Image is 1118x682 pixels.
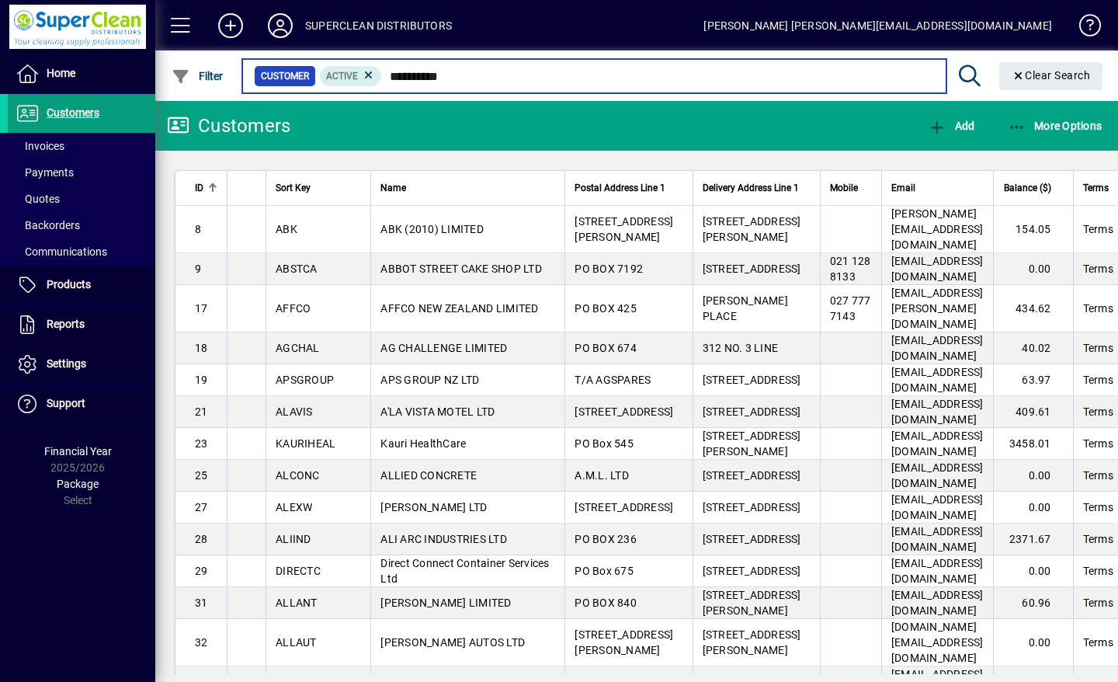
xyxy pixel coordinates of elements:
[891,621,984,664] span: [DOMAIN_NAME][EMAIL_ADDRESS][DOMAIN_NAME]
[261,68,309,84] span: Customer
[830,179,858,197] span: Mobile
[993,206,1073,253] td: 154.05
[703,374,801,386] span: [STREET_ADDRESS]
[276,501,312,513] span: ALEXW
[16,245,107,258] span: Communications
[57,478,99,490] span: Package
[891,287,984,330] span: [EMAIL_ADDRESS][PERSON_NAME][DOMAIN_NAME]
[703,430,801,458] span: [STREET_ADDRESS][PERSON_NAME]
[891,461,984,489] span: [EMAIL_ADDRESS][DOMAIN_NAME]
[8,212,155,238] a: Backorders
[891,179,984,197] div: Email
[575,501,673,513] span: [STREET_ADDRESS]
[993,587,1073,619] td: 60.96
[8,159,155,186] a: Payments
[1083,221,1113,237] span: Terms
[305,13,452,38] div: SUPERCLEAN DISTRIBUTORS
[993,396,1073,428] td: 409.61
[276,302,311,315] span: AFFCO
[703,565,801,577] span: [STREET_ADDRESS]
[1004,179,1051,197] span: Balance ($)
[16,219,80,231] span: Backorders
[703,533,801,545] span: [STREET_ADDRESS]
[206,12,255,40] button: Add
[47,318,85,330] span: Reports
[195,223,201,235] span: 8
[891,525,984,553] span: [EMAIL_ADDRESS][DOMAIN_NAME]
[276,636,317,649] span: ALLAUT
[326,71,358,82] span: Active
[47,357,86,370] span: Settings
[8,54,155,93] a: Home
[276,533,311,545] span: ALIIND
[891,207,984,251] span: [PERSON_NAME][EMAIL_ADDRESS][DOMAIN_NAME]
[380,636,525,649] span: [PERSON_NAME] AUTOS LTD
[1008,120,1102,132] span: More Options
[8,384,155,423] a: Support
[1083,372,1113,388] span: Terms
[195,302,208,315] span: 17
[993,285,1073,332] td: 434.62
[928,120,974,132] span: Add
[1083,404,1113,419] span: Terms
[993,332,1073,364] td: 40.02
[703,589,801,617] span: [STREET_ADDRESS][PERSON_NAME]
[276,437,335,450] span: KAURIHEAL
[47,106,99,119] span: Customers
[575,628,673,656] span: [STREET_ADDRESS][PERSON_NAME]
[1083,563,1113,579] span: Terms
[1083,301,1113,316] span: Terms
[575,597,637,609] span: PO BOX 840
[276,597,318,609] span: ALLANT
[1083,436,1113,451] span: Terms
[575,565,634,577] span: PO Box 675
[1083,261,1113,277] span: Terms
[16,193,60,205] span: Quotes
[575,437,634,450] span: PO Box 545
[1083,340,1113,356] span: Terms
[380,437,466,450] span: Kauri HealthCare
[993,524,1073,555] td: 2371.67
[47,67,75,79] span: Home
[276,374,334,386] span: APSGROUP
[195,179,203,197] span: ID
[47,278,91,291] span: Products
[380,597,511,609] span: [PERSON_NAME] LIMITED
[44,445,112,458] span: Financial Year
[891,493,984,521] span: [EMAIL_ADDRESS][DOMAIN_NAME]
[276,179,311,197] span: Sort Key
[575,374,651,386] span: T/A AGSPARES
[8,266,155,304] a: Products
[195,342,208,354] span: 18
[703,628,801,656] span: [STREET_ADDRESS][PERSON_NAME]
[993,253,1073,285] td: 0.00
[703,342,779,354] span: 312 NO. 3 LINE
[276,565,321,577] span: DIRECTC
[276,263,318,275] span: ABSTCA
[703,13,1052,38] div: [PERSON_NAME] [PERSON_NAME][EMAIL_ADDRESS][DOMAIN_NAME]
[195,263,201,275] span: 9
[380,469,477,482] span: ALLIED CONCRETE
[8,133,155,159] a: Invoices
[830,179,872,197] div: Mobile
[380,302,538,315] span: AFFCO NEW ZEALAND LIMITED
[380,533,507,545] span: ALI ARC INDUSTRIES LTD
[993,492,1073,524] td: 0.00
[993,364,1073,396] td: 63.97
[255,12,305,40] button: Profile
[891,398,984,426] span: [EMAIL_ADDRESS][DOMAIN_NAME]
[195,533,208,545] span: 28
[891,179,915,197] span: Email
[891,334,984,362] span: [EMAIL_ADDRESS][DOMAIN_NAME]
[276,223,297,235] span: ABK
[276,469,320,482] span: ALCONC
[8,305,155,344] a: Reports
[575,469,629,482] span: A.M.L. LTD
[575,263,643,275] span: PO BOX 7192
[195,597,208,609] span: 31
[380,342,507,354] span: AG CHALLENGE LIMITED
[891,366,984,394] span: [EMAIL_ADDRESS][DOMAIN_NAME]
[1003,179,1065,197] div: Balance ($)
[168,62,227,90] button: Filter
[380,179,555,197] div: Name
